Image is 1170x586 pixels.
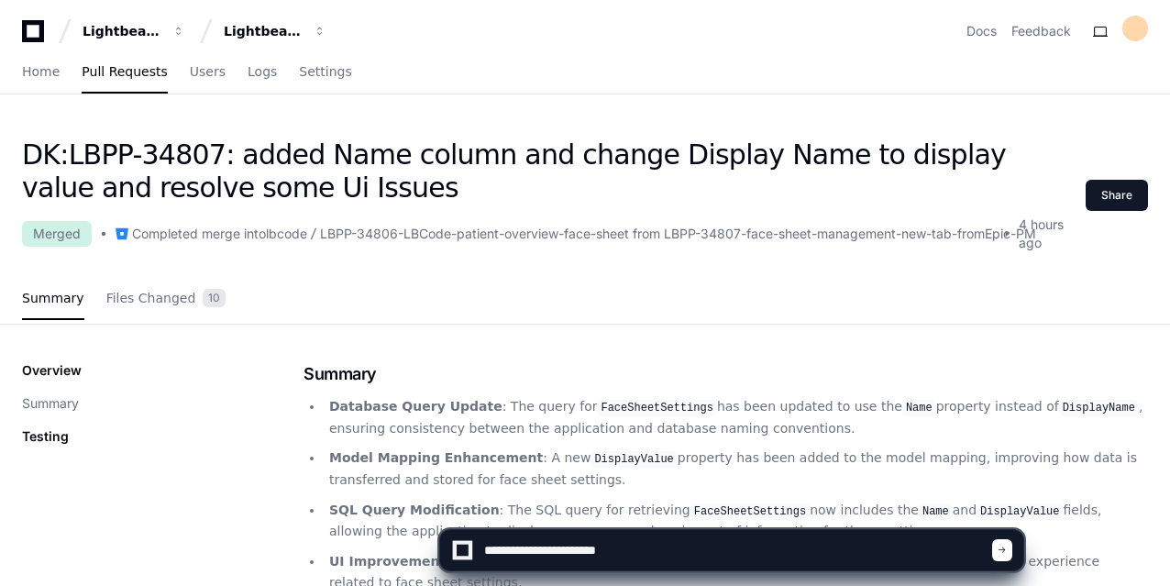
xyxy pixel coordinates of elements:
div: lbcode [266,225,307,243]
span: Summary [22,293,84,304]
a: Settings [299,51,351,94]
div: Lightbeam Health Solutions [224,22,303,40]
code: Name [919,503,953,520]
span: Files Changed [106,293,196,304]
a: Docs [966,22,997,40]
a: Home [22,51,60,94]
span: Pull Requests [82,66,167,77]
span: Home [22,66,60,77]
code: DisplayValue [977,503,1063,520]
span: 10 [203,289,226,307]
code: DisplayName [1059,400,1139,416]
button: Share [1086,180,1148,211]
code: Name [902,400,936,416]
a: Users [190,51,226,94]
a: Pull Requests [82,51,167,94]
code: FaceSheetSettings [597,400,716,416]
strong: Database Query Update [329,399,502,414]
strong: UI Improvements [329,554,454,569]
button: Lightbeam Health Solutions [216,15,334,48]
a: Logs [248,51,277,94]
button: Summary [22,394,79,413]
button: Feedback [1011,22,1071,40]
code: FaceSheetSettings [690,503,810,520]
p: : The SQL query for retrieving now includes the and fields, allowing the application to display a... [329,500,1148,542]
span: Logs [248,66,277,77]
code: DisplayValue [591,451,677,468]
p: Testing [22,427,69,446]
div: LBPP-34806-LBCode-patient-overview-face-sheet from LBPP-34807-face-sheet-management-new-tab-fromE... [320,225,1036,243]
div: Merged [22,221,92,247]
strong: SQL Query Modification [329,503,500,517]
div: Lightbeam Health [83,22,161,40]
span: Users [190,66,226,77]
span: 4 hours ago [1019,216,1086,252]
button: Lightbeam Health [75,15,193,48]
h1: DK:LBPP-34807: added Name column and change Display Name to display value and resolve some Ui Issues [22,138,1086,205]
h1: Summary [304,361,1148,387]
strong: Model Mapping Enhancement [329,450,543,465]
p: Overview [22,361,82,380]
div: Completed merge into [132,225,266,243]
p: : A new property has been added to the model mapping, improving how data is transferred and store... [329,448,1148,490]
span: Settings [299,66,351,77]
p: : The query for has been updated to use the property instead of , ensuring consistency between th... [329,396,1148,438]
